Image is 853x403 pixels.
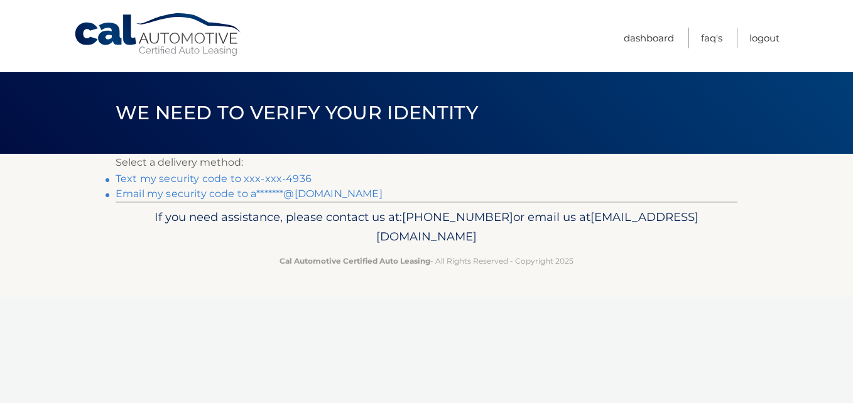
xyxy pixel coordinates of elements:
a: Cal Automotive [73,13,243,57]
a: Dashboard [624,28,674,48]
span: We need to verify your identity [116,101,478,124]
p: - All Rights Reserved - Copyright 2025 [124,254,729,267]
a: FAQ's [701,28,722,48]
a: Logout [749,28,780,48]
a: Text my security code to xxx-xxx-4936 [116,173,312,185]
p: If you need assistance, please contact us at: or email us at [124,207,729,247]
span: [PHONE_NUMBER] [402,210,513,224]
p: Select a delivery method: [116,154,737,171]
a: Email my security code to a*******@[DOMAIN_NAME] [116,188,383,200]
strong: Cal Automotive Certified Auto Leasing [280,256,430,266]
